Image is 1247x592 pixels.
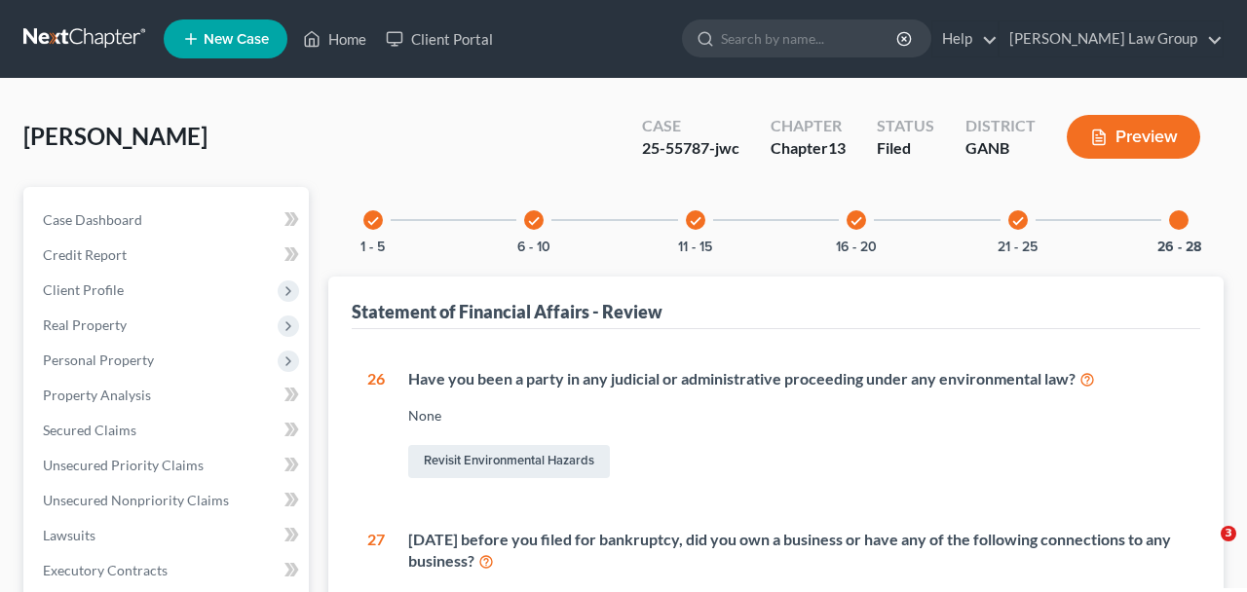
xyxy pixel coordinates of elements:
a: Revisit Environmental Hazards [408,445,610,478]
div: Statement of Financial Affairs - Review [352,300,662,323]
button: 6 - 10 [517,240,550,254]
span: Lawsuits [43,527,95,543]
a: Credit Report [27,238,309,273]
a: Help [932,21,998,56]
a: Secured Claims [27,413,309,448]
span: Real Property [43,316,127,333]
i: check [850,214,863,228]
a: Executory Contracts [27,553,309,588]
button: 26 - 28 [1157,240,1201,254]
div: Have you been a party in any judicial or administrative proceeding under any environmental law? [408,368,1185,390]
div: District [965,115,1036,137]
button: 16 - 20 [836,240,877,254]
i: check [527,214,541,228]
i: check [1011,214,1025,228]
div: 26 [367,368,385,482]
i: check [366,214,380,228]
button: 11 - 15 [678,240,712,254]
a: Client Portal [376,21,503,56]
i: check [689,214,702,228]
a: Unsecured Nonpriority Claims [27,483,309,518]
span: Unsecured Nonpriority Claims [43,492,229,508]
button: 1 - 5 [360,240,385,254]
span: Case Dashboard [43,211,142,228]
span: 13 [828,138,846,157]
div: [DATE] before you filed for bankruptcy, did you own a business or have any of the following conne... [408,529,1202,573]
span: Secured Claims [43,422,136,438]
button: 21 - 25 [998,240,1038,254]
div: Chapter [771,137,846,160]
span: Executory Contracts [43,562,168,578]
span: Unsecured Priority Claims [43,457,204,473]
div: Filed [877,137,934,160]
span: Personal Property [43,351,154,368]
button: Preview [1067,115,1200,159]
a: Home [293,21,376,56]
div: Case [642,115,739,137]
span: 3 [1221,526,1236,541]
span: [PERSON_NAME] [23,122,208,150]
a: Case Dashboard [27,203,309,238]
a: Property Analysis [27,378,309,413]
a: Lawsuits [27,518,309,553]
div: 25-55787-jwc [642,137,739,160]
div: GANB [965,137,1036,160]
span: Credit Report [43,246,127,263]
div: Status [877,115,934,137]
div: None [408,406,1185,425]
span: Property Analysis [43,387,151,403]
a: Unsecured Priority Claims [27,448,309,483]
div: Chapter [771,115,846,137]
span: Client Profile [43,281,124,298]
input: Search by name... [721,20,899,56]
a: [PERSON_NAME] Law Group [1000,21,1223,56]
iframe: Intercom live chat [1181,526,1228,573]
span: New Case [204,32,269,47]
